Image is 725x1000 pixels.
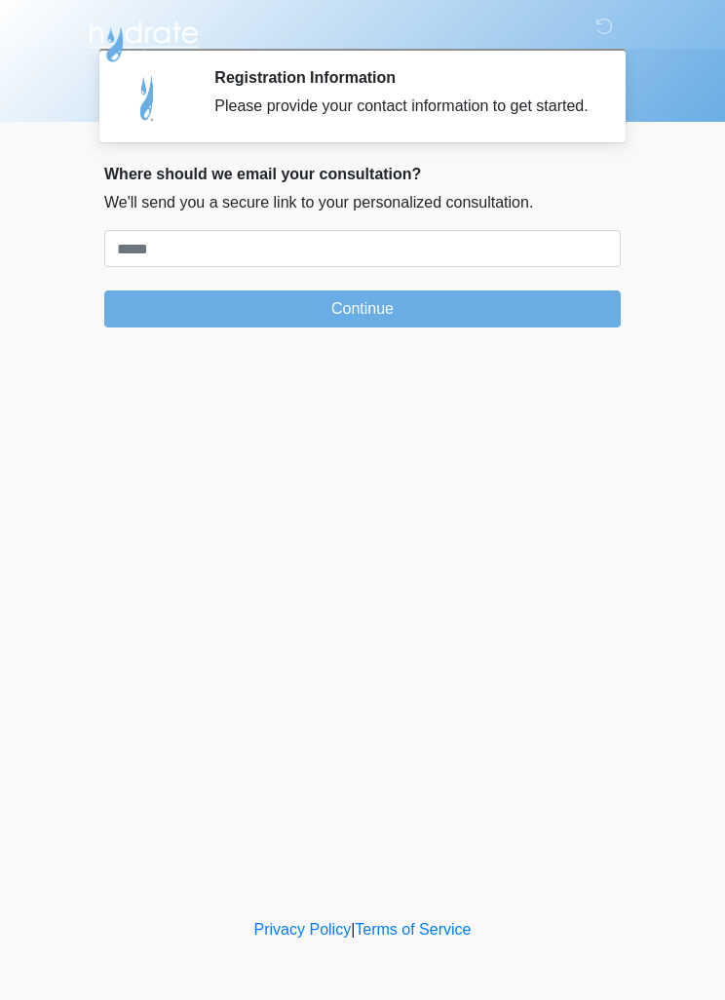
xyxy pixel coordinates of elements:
[104,290,621,327] button: Continue
[351,921,355,938] a: |
[104,191,621,214] p: We'll send you a secure link to your personalized consultation.
[214,95,591,118] div: Please provide your contact information to get started.
[85,15,202,63] img: Hydrate IV Bar - Scottsdale Logo
[355,921,471,938] a: Terms of Service
[254,921,352,938] a: Privacy Policy
[104,165,621,183] h2: Where should we email your consultation?
[119,68,177,127] img: Agent Avatar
